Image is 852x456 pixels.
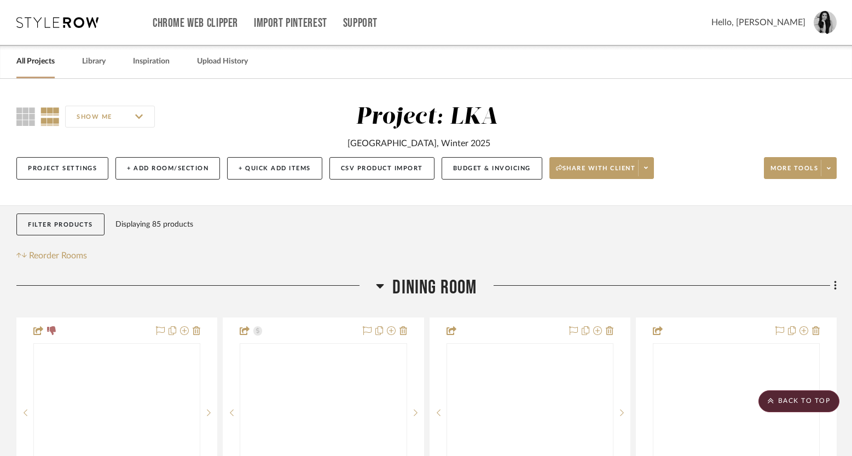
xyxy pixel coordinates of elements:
[16,54,55,69] a: All Projects
[197,54,248,69] a: Upload History
[133,54,170,69] a: Inspiration
[392,276,477,299] span: Dining Room
[356,106,497,129] div: Project: LKA
[758,390,839,412] scroll-to-top-button: BACK TO TOP
[329,157,434,180] button: CSV Product Import
[347,137,490,150] div: [GEOGRAPHIC_DATA], Winter 2025
[254,19,327,28] a: Import Pinterest
[16,157,108,180] button: Project Settings
[153,19,238,28] a: Chrome Web Clipper
[16,213,105,236] button: Filter Products
[814,11,837,34] img: avatar
[764,157,837,179] button: More tools
[442,157,542,180] button: Budget & Invoicing
[29,249,87,262] span: Reorder Rooms
[227,157,322,180] button: + Quick Add Items
[343,19,378,28] a: Support
[115,157,220,180] button: + Add Room/Section
[82,54,106,69] a: Library
[115,213,193,235] div: Displaying 85 products
[16,249,87,262] button: Reorder Rooms
[556,164,636,181] span: Share with client
[770,164,818,181] span: More tools
[549,157,654,179] button: Share with client
[711,16,805,29] span: Hello, [PERSON_NAME]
